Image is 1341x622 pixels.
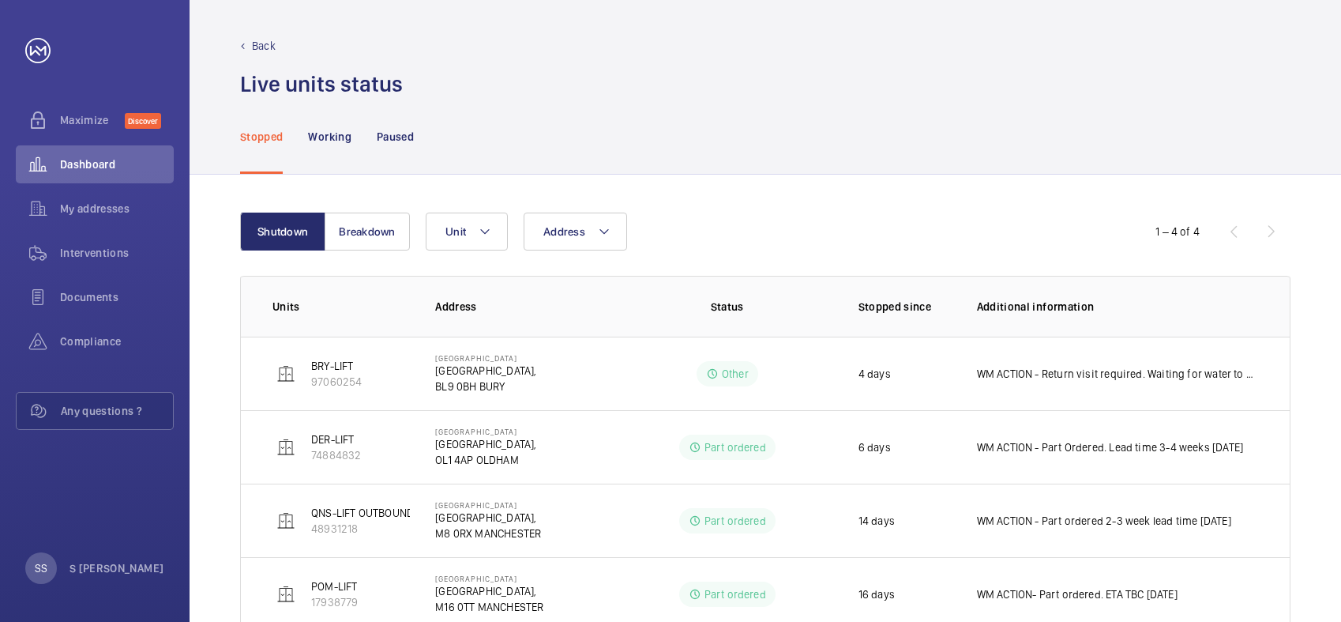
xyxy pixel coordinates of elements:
[435,510,541,526] p: [GEOGRAPHIC_DATA],
[858,586,895,602] p: 16 days
[858,366,891,382] p: 4 days
[435,363,536,379] p: [GEOGRAPHIC_DATA],
[435,599,543,615] p: M16 0TT MANCHESTER
[240,70,403,99] h1: Live units status
[61,403,173,419] span: Any questions ?
[435,379,536,394] p: BL9 0BH BURY
[311,594,358,610] p: 17938779
[977,299,1258,315] p: Additional information
[977,366,1258,382] p: WM ACTION - Return visit required. Waiting for water to clear to assess damage [DATE]
[435,427,536,436] p: [GEOGRAPHIC_DATA]
[60,201,174,217] span: My addresses
[704,586,766,602] p: Part ordered
[977,513,1231,529] p: WM ACTION - Part ordered 2-3 week lead time [DATE]
[377,129,414,145] p: Paused
[435,500,541,510] p: [GEOGRAPHIC_DATA]
[858,299,952,315] p: Stopped since
[60,334,174,349] span: Compliance
[435,436,536,452] p: [GEOGRAPHIC_DATA],
[704,513,766,529] p: Part ordered
[35,560,47,576] p: SS
[240,213,325,251] button: Shutdown
[276,364,295,383] img: elevator.svg
[435,353,536,363] p: [GEOGRAPHIC_DATA]
[722,366,749,382] p: Other
[325,213,410,251] button: Breakdown
[311,505,414,521] p: QNS-LIFT OUTBOUND
[276,438,295,457] img: elevator.svg
[276,511,295,530] img: elevator.svg
[311,579,358,594] p: POM-LIFT
[858,439,891,455] p: 6 days
[252,38,276,54] p: Back
[60,245,174,261] span: Interventions
[435,574,543,583] p: [GEOGRAPHIC_DATA]
[240,129,283,145] p: Stopped
[445,225,466,238] span: Unit
[977,439,1243,455] p: WM ACTION - Part Ordered. Lead time 3-4 weeks [DATE]
[977,586,1178,602] p: WM ACTION- Part ordered. ETA TBC [DATE]
[60,112,125,128] span: Maximize
[858,513,895,529] p: 14 days
[60,289,174,305] span: Documents
[1155,224,1200,239] div: 1 – 4 of 4
[543,225,585,238] span: Address
[524,213,627,251] button: Address
[435,526,541,541] p: M8 0RX MANCHESTER
[704,439,766,455] p: Part ordered
[311,374,362,390] p: 97060254
[311,521,414,537] p: 48931218
[311,432,361,447] p: DER-LIFT
[435,452,536,468] p: OL1 4AP OLDHAM
[276,585,295,604] img: elevator.svg
[125,113,161,129] span: Discover
[633,299,822,315] p: Status
[435,583,543,599] p: [GEOGRAPHIC_DATA],
[311,358,362,374] p: BRY-LIFT
[426,213,508,251] button: Unit
[69,560,163,576] p: S [PERSON_NAME]
[308,129,351,145] p: Working
[272,299,410,315] p: Units
[60,156,174,172] span: Dashboard
[311,447,361,463] p: 74884832
[435,299,622,315] p: Address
